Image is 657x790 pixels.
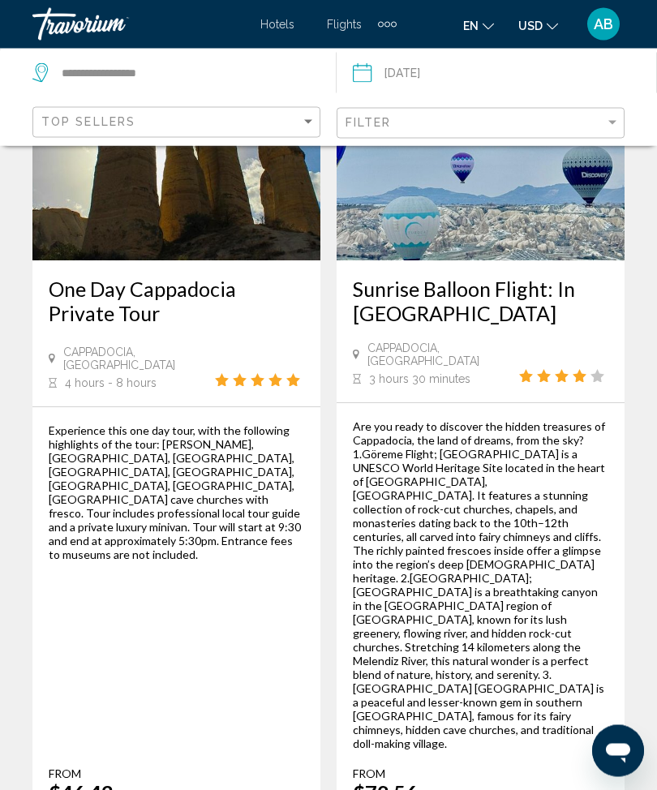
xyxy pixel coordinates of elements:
button: Date: Nov 10, 2025 [353,49,656,97]
a: One Day Cappadocia Private Tour [49,277,304,326]
button: Filter [337,107,625,140]
a: Travorium [32,8,244,41]
span: Top Sellers [41,115,135,128]
a: Sunrise Balloon Flight: In [GEOGRAPHIC_DATA] [353,277,608,326]
mat-select: Sort by [41,116,316,130]
button: Change currency [518,14,558,37]
div: From [49,767,138,781]
div: Experience this one day tour, with the following highlights of the tour: [PERSON_NAME], [GEOGRAPH... [49,424,304,562]
span: USD [518,19,543,32]
span: Filter [346,116,392,129]
button: User Menu [582,7,625,41]
a: Hotels [260,18,294,31]
span: 4 hours - 8 hours [65,377,157,390]
span: Cappadocia, [GEOGRAPHIC_DATA] [63,346,215,372]
span: AB [594,16,613,32]
button: Extra navigation items [378,11,397,37]
span: 3 hours 30 minutes [369,373,470,386]
div: Are you ready to discover the hidden treasures of Cappadocia, the land of dreams, from the sky? 1... [353,420,608,751]
iframe: Button to launch messaging window [592,725,644,777]
a: Flights [327,18,362,31]
div: From [353,767,442,781]
button: Change language [463,14,494,37]
span: Cappadocia, [GEOGRAPHIC_DATA] [367,342,519,368]
span: en [463,19,479,32]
